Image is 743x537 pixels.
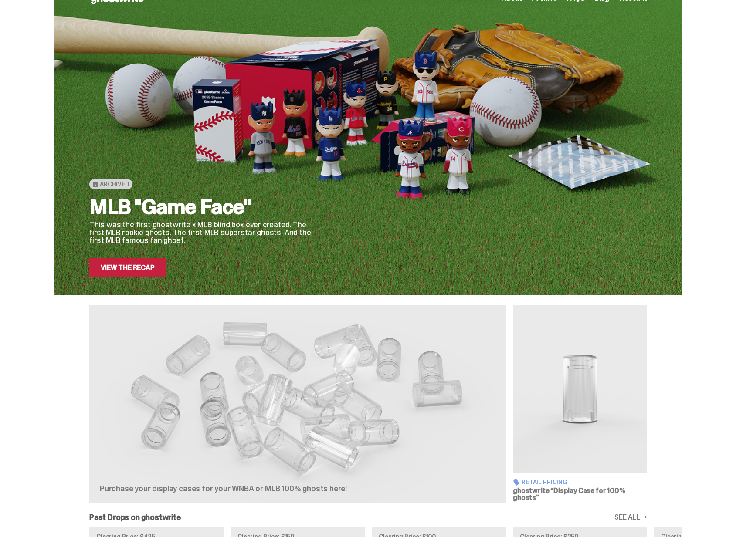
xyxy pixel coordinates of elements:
[89,196,316,217] h2: MLB "Game Face"
[513,487,647,501] h3: ghostwrite “Display Case for 100% ghosts”
[614,514,647,521] a: SEE ALL →
[100,485,379,493] p: Purchase your display cases for your WNBA or MLB 100% ghosts here!
[89,513,181,521] h2: Past Drops on ghostwrite
[100,181,129,188] span: Archived
[522,479,567,485] span: Retail Pricing
[89,221,316,244] p: This was the first ghostwrite x MLB blind box ever created. The first MLB rookie ghosts. The firs...
[89,258,166,277] a: View the Recap
[513,305,647,503] a: Display Case for 100% ghosts Retail Pricing
[513,305,647,473] img: Display Case for 100% ghosts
